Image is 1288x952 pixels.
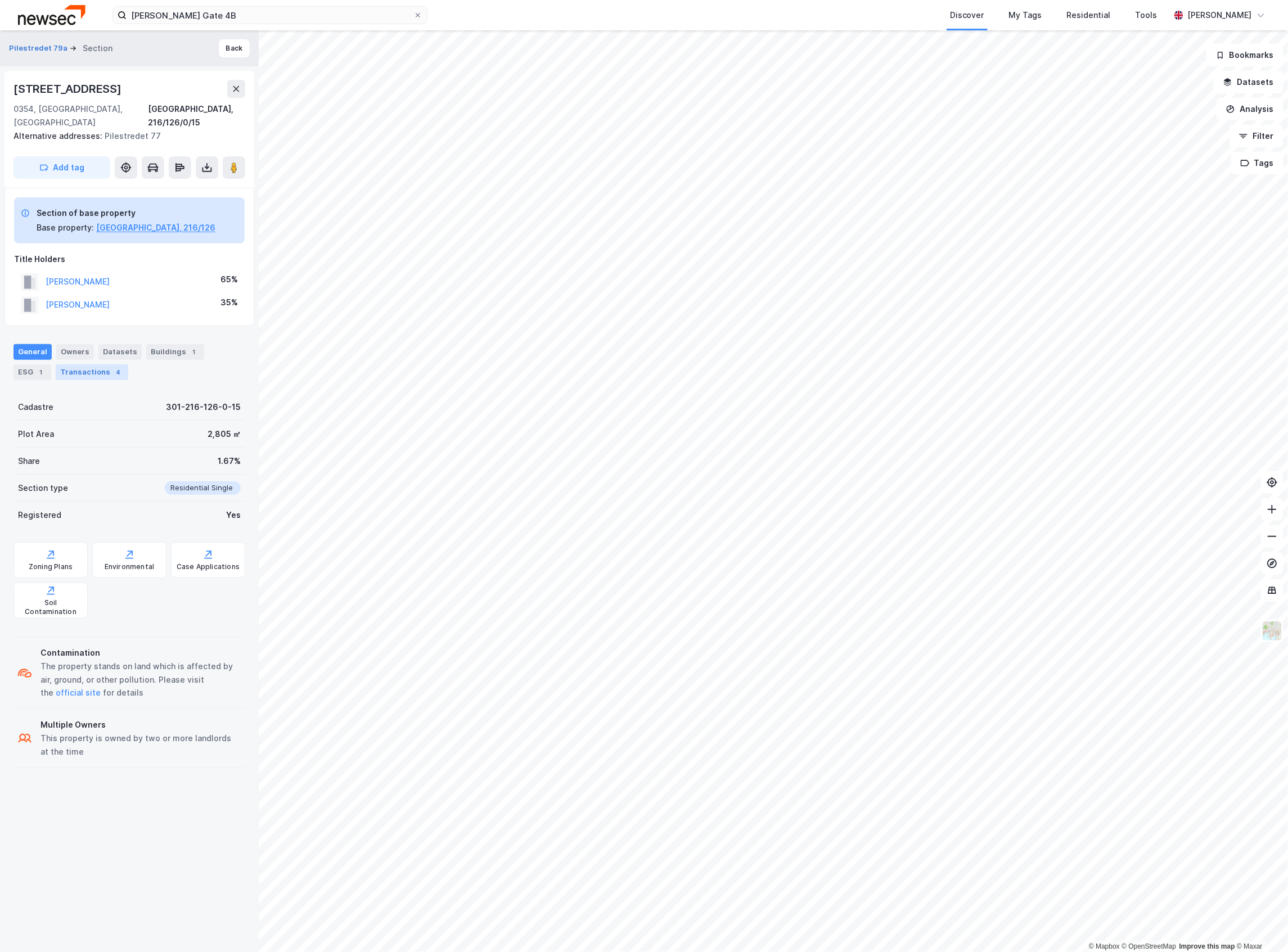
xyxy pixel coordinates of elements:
div: Datasets [98,344,142,360]
div: Soil Contamination [19,598,83,616]
div: Registered [18,508,61,522]
div: Contamination [40,646,241,660]
div: Discover [950,8,984,22]
div: 2,805 ㎡ [208,427,241,441]
div: 35% [220,296,238,309]
a: Mapbox [1089,942,1120,950]
input: Search by address, cadastre, landlords, tenants or people [127,7,413,24]
button: Tags [1231,152,1284,174]
div: Transactions [56,364,128,380]
div: Base property: [37,221,94,234]
div: 65% [220,273,238,286]
div: My Tags [1009,8,1042,22]
div: Multiple Owners [40,718,241,732]
div: Buildings [146,344,204,360]
a: Improve this map [1179,942,1235,950]
button: Filter [1230,125,1284,147]
div: Pilestredet 77 [13,129,236,143]
div: 4 [112,367,124,378]
div: Share [18,454,40,468]
div: 0354, [GEOGRAPHIC_DATA], [GEOGRAPHIC_DATA] [13,102,148,129]
button: [GEOGRAPHIC_DATA], 216/126 [96,221,215,234]
div: Cadastre [18,400,53,414]
div: Environmental [105,562,155,571]
div: 301-216-126-0-15 [166,400,241,414]
div: Plot Area [18,427,54,441]
div: [PERSON_NAME] [1188,8,1252,22]
button: Bookmarks [1206,44,1284,66]
button: Analysis [1217,98,1284,120]
div: The property stands on land which is affected by air, ground, or other pollution. Please visit th... [40,660,241,700]
div: Section [83,42,112,55]
div: [GEOGRAPHIC_DATA], 216/126/0/15 [148,102,245,129]
div: This property is owned by two or more landlords at the time [40,732,241,759]
div: Tools [1136,8,1158,22]
button: Pilestredet 79a [9,43,70,54]
button: Add tag [13,156,110,179]
div: Yes [226,508,241,522]
button: Back [219,39,250,57]
div: ESG [13,364,51,380]
div: Section of base property [37,206,215,220]
div: 1.67% [218,454,241,468]
div: Kontrollprogram for chat [1232,898,1288,952]
img: Z [1262,620,1283,642]
iframe: Chat Widget [1232,898,1288,952]
a: OpenStreetMap [1122,942,1177,950]
div: Residential [1067,8,1111,22]
div: Case Applications [177,562,240,571]
div: Owners [56,344,94,360]
div: 1 [188,346,200,358]
div: 1 [35,367,47,378]
span: Alternative addresses: [13,131,105,141]
div: Title Holders [14,252,245,266]
img: newsec-logo.f6e21ccffca1b3a03d2d.png [18,5,85,25]
div: Section type [18,481,68,495]
div: General [13,344,52,360]
div: [STREET_ADDRESS] [13,80,124,98]
button: Datasets [1214,71,1284,93]
div: Zoning Plans [29,562,73,571]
